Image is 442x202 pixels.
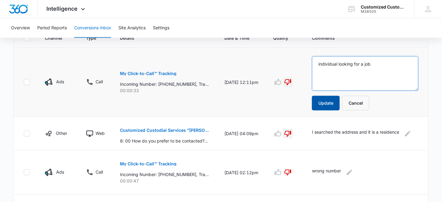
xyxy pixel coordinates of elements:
p: Incoming Number: [PHONE_NUMBER], Tracking Number: [PHONE_NUMBER], Ring To: [PHONE_NUMBER], Caller... [120,81,209,87]
p: My Click-to-Call™ Tracking [120,162,176,166]
p: Customized Custodial Services "[PERSON_NAME]" [120,128,209,132]
p: 00:00:33 [120,87,210,94]
p: I searched the address and it is a residence [312,129,399,139]
span: Date & Time [224,35,250,41]
td: [DATE] 04:09pm [217,117,266,150]
button: Cancel [342,96,369,110]
button: Conversions Inbox [74,18,111,38]
p: Web [96,130,105,136]
button: My Click-to-Call™ Tracking [120,157,176,171]
button: Site Analytics [118,18,146,38]
p: Incoming Number: [PHONE_NUMBER], Tracking Number: [PHONE_NUMBER], Ring To: [PHONE_NUMBER], Caller... [120,171,209,178]
p: Call [96,169,103,175]
button: Overview [11,18,30,38]
textarea: individual looking for a job [312,56,418,91]
span: Comments [312,35,410,41]
td: [DATE] 02:12pm [217,150,266,195]
p: Call [96,78,103,85]
td: [DATE] 12:11pm [217,48,266,117]
p: Ads [56,78,64,85]
button: Update [312,96,340,110]
button: Settings [153,18,169,38]
span: Type [86,35,96,41]
span: Quality [273,35,288,41]
div: account name [361,5,405,9]
button: Edit Comments [345,168,354,177]
p: 8: 00 How do you prefer to be contacted?:, From: [PERSON_NAME] <[EMAIL_ADDRESS][DOMAIN_NAME]>, Su... [120,138,209,144]
span: Intelligence [47,5,78,12]
p: wrong number [312,168,341,177]
p: My Click-to-Call™ Tracking [120,71,176,76]
button: Period Reports [37,18,67,38]
div: account id [361,9,405,14]
button: My Click-to-Call™ Tracking [120,66,176,81]
p: Other [56,130,67,136]
span: Details [120,35,201,41]
button: Customized Custodial Services "[PERSON_NAME]" [120,123,209,138]
p: Ads [56,169,64,175]
p: 00:00:47 [120,178,210,184]
button: Edit Comments [403,129,413,139]
span: Channel [45,35,63,41]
